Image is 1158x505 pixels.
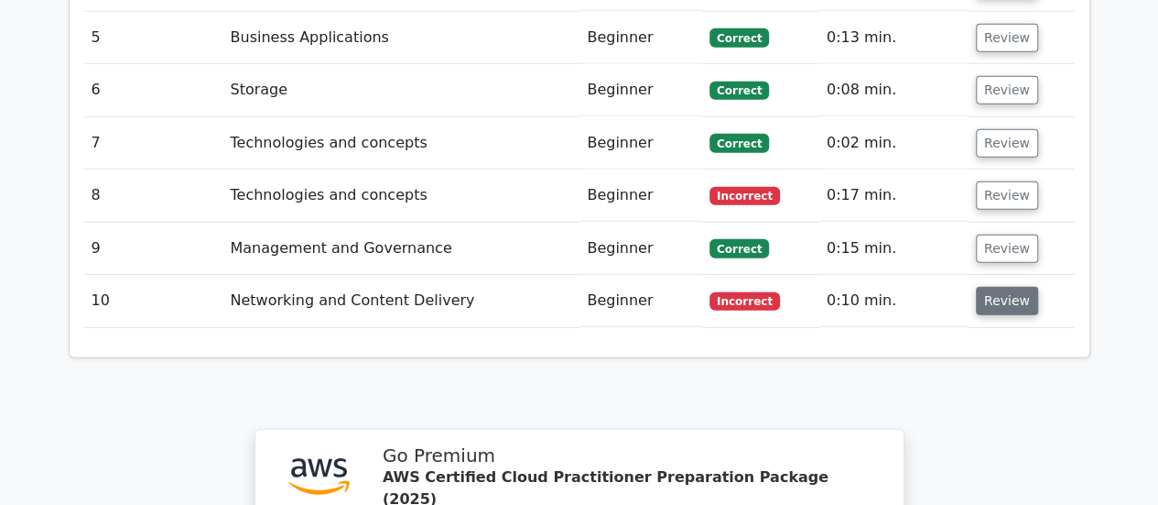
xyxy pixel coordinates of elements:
button: Review [976,129,1038,158]
td: Networking and Content Delivery [222,275,579,327]
td: Management and Governance [222,223,579,275]
span: Correct [709,28,769,47]
span: Incorrect [709,187,780,205]
td: Beginner [579,117,702,170]
td: 8 [84,170,223,222]
td: 0:10 min. [819,275,969,327]
span: Incorrect [709,292,780,311]
span: Correct [709,239,769,258]
button: Review [976,76,1038,104]
button: Review [976,181,1038,210]
button: Review [976,235,1038,263]
td: 0:17 min. [819,170,969,222]
td: Beginner [579,12,702,64]
td: Storage [222,64,579,116]
td: 0:02 min. [819,117,969,170]
td: Technologies and concepts [222,170,579,222]
td: 0:08 min. [819,64,969,116]
td: 0:13 min. [819,12,969,64]
td: Technologies and concepts [222,117,579,170]
td: 7 [84,117,223,170]
td: 0:15 min. [819,223,969,275]
td: 6 [84,64,223,116]
td: Beginner [579,170,702,222]
span: Correct [709,82,769,100]
span: Correct [709,134,769,152]
button: Review [976,24,1038,52]
td: Beginner [579,223,702,275]
td: Beginner [579,275,702,327]
td: Business Applications [222,12,579,64]
td: 9 [84,223,223,275]
td: 5 [84,12,223,64]
button: Review [976,287,1038,315]
td: 10 [84,275,223,327]
td: Beginner [579,64,702,116]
